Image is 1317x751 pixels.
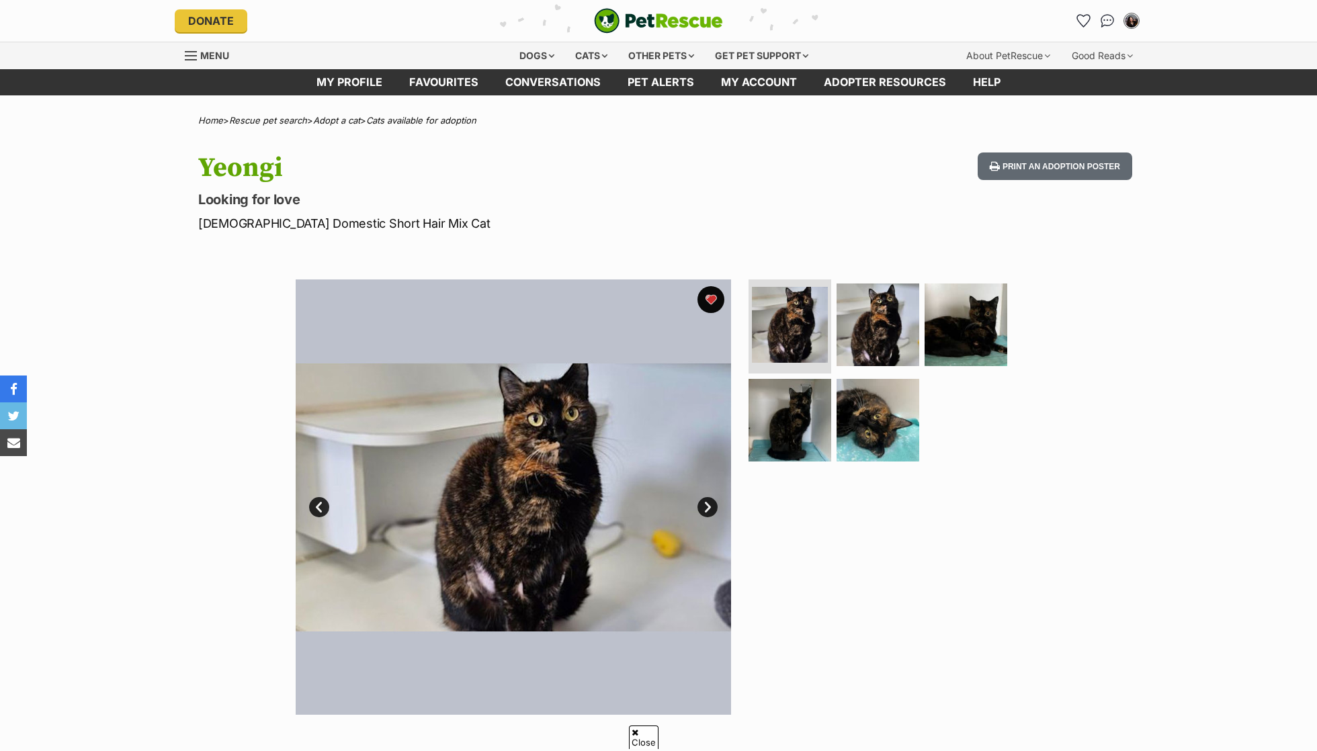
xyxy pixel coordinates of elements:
a: Conversations [1097,10,1118,32]
img: Photo of Yeongi [749,379,831,461]
a: Favourites [396,69,492,95]
span: Close [629,725,658,749]
div: Other pets [619,42,704,69]
a: Next [697,497,718,517]
a: Menu [185,42,239,67]
img: logo-cat-932fe2b9b8326f06289b0f2fb663e598f794de774fb13d1741a6617ecf9a85b4.svg [594,8,723,34]
a: Adopt a cat [313,115,360,126]
img: Photo of Yeongi [925,283,1007,366]
button: favourite [697,286,724,313]
a: Favourites [1072,10,1094,32]
img: Photo of Yeongi [837,283,919,366]
p: Looking for love [198,190,767,209]
div: > > > [165,116,1152,126]
a: My profile [303,69,396,95]
img: chat-41dd97257d64d25036548639549fe6c8038ab92f7586957e7f3b1b290dea8141.svg [1101,14,1115,28]
img: Photo of Yeongi [752,287,828,363]
div: Dogs [510,42,564,69]
button: Print an adoption poster [978,152,1132,180]
a: Rescue pet search [229,115,307,126]
a: My account [708,69,810,95]
a: Home [198,115,223,126]
div: About PetRescue [957,42,1060,69]
a: Cats available for adoption [366,115,476,126]
div: Good Reads [1062,42,1142,69]
a: Donate [175,9,247,32]
span: Menu [200,50,229,61]
img: Photo of Yeongi [837,379,919,461]
h1: Yeongi [198,152,767,183]
p: [DEMOGRAPHIC_DATA] Domestic Short Hair Mix Cat [198,214,767,232]
button: My account [1121,10,1142,32]
img: Photo of Yeongi [296,279,731,715]
a: PetRescue [594,8,723,34]
a: Adopter resources [810,69,960,95]
a: Help [960,69,1014,95]
img: Duong Do (Freya) profile pic [1125,14,1138,28]
div: Cats [566,42,617,69]
ul: Account quick links [1072,10,1142,32]
a: Pet alerts [614,69,708,95]
div: Get pet support [706,42,818,69]
a: Prev [309,497,329,517]
a: conversations [492,69,614,95]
